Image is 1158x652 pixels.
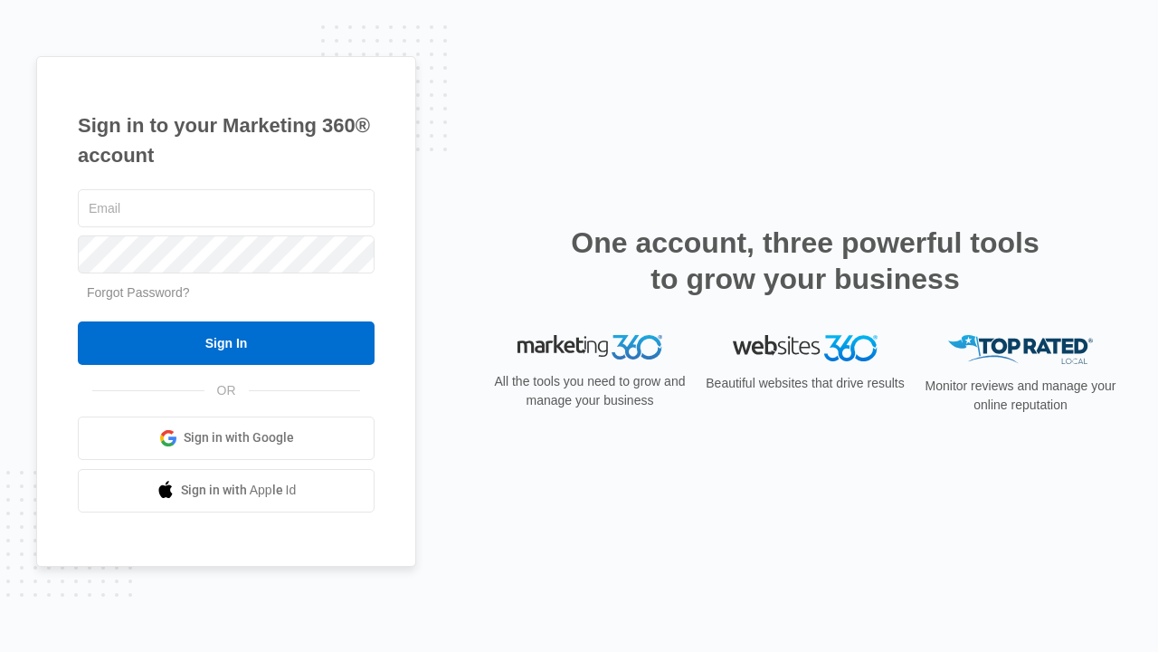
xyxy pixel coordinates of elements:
[181,481,297,500] span: Sign in with Apple Id
[948,335,1093,365] img: Top Rated Local
[704,374,906,393] p: Beautiful websites that drive results
[87,285,190,300] a: Forgot Password?
[184,428,294,447] span: Sign in with Google
[919,377,1122,415] p: Monitor reviews and manage your online reputation
[489,372,691,410] p: All the tools you need to grow and manage your business
[78,189,375,227] input: Email
[78,469,375,513] a: Sign in with Apple Id
[78,321,375,365] input: Sign In
[204,381,249,400] span: OR
[78,110,375,170] h1: Sign in to your Marketing 360® account
[517,335,662,360] img: Marketing 360
[733,335,878,361] img: Websites 360
[565,225,1045,297] h2: One account, three powerful tools to grow your business
[78,417,375,460] a: Sign in with Google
